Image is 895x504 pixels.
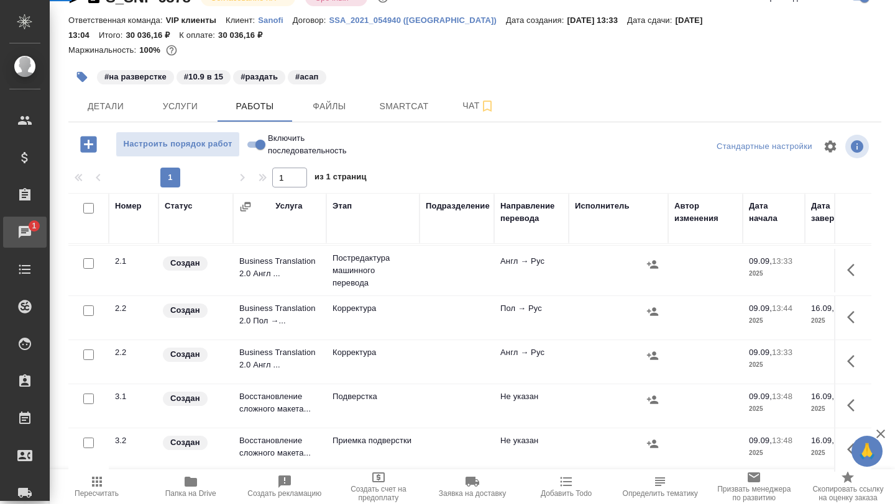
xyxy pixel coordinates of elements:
[567,16,627,25] p: [DATE] 13:33
[116,132,240,157] button: Настроить порядок работ
[674,200,737,225] div: Автор изменения
[139,45,163,55] p: 100%
[170,304,200,317] p: Создан
[425,469,519,504] button: Заявка на доставку
[68,16,166,25] p: Ответственная команда:
[218,30,272,40] p: 30 036,16 ₽
[233,296,326,340] td: Business Translation 2.0 Пол →...
[494,428,569,472] td: Не указан
[126,30,179,40] p: 30 036,16 ₽
[226,16,258,25] p: Клиент:
[275,200,302,212] div: Услуга
[480,99,495,114] svg: Подписаться
[233,384,326,428] td: Восстановление сложного макета...
[247,489,321,498] span: Создать рекламацию
[494,296,569,340] td: Пол → Рус
[339,485,418,502] span: Создать счет на предоплату
[520,469,613,504] button: Добавить Todo
[115,390,152,403] div: 3.1
[115,302,152,315] div: 2.2
[840,255,870,285] button: Здесь прячутся важные кнопки
[293,16,329,25] p: Договор:
[714,137,815,156] div: split button
[643,434,662,453] button: Назначить
[575,200,630,212] div: Исполнитель
[104,71,167,83] p: #на разверстке
[68,45,139,55] p: Маржинальность:
[333,434,413,447] p: Приемка подверстки
[772,348,792,357] p: 13:33
[749,348,772,357] p: 09.09,
[300,99,359,114] span: Файлы
[68,63,96,91] button: Добавить тэг
[707,469,801,504] button: Призвать менеджера по развитию
[541,489,592,498] span: Добавить Todo
[50,469,144,504] button: Пересчитать
[75,489,119,498] span: Пересчитать
[144,469,237,504] button: Папка на Drive
[811,447,861,459] p: 2025
[772,304,792,313] p: 13:44
[840,302,870,332] button: Здесь прячутся важные кнопки
[162,434,227,451] div: Заказ еще не согласован с клиентом, искать исполнителей рано
[840,434,870,464] button: Здесь прячутся важные кнопки
[232,71,287,81] span: раздать
[643,255,662,274] button: Назначить
[506,16,567,25] p: Дата создания:
[749,392,772,401] p: 09.09,
[494,249,569,292] td: Англ → Рус
[772,436,792,445] p: 13:48
[772,256,792,266] p: 13:33
[225,99,285,114] span: Работы
[333,302,413,315] p: Корректура
[749,200,799,225] div: Дата начала
[801,469,895,504] button: Скопировать ссылку на оценку заказа
[71,132,106,157] button: Добавить работу
[811,315,861,327] p: 2025
[627,16,675,25] p: Дата сдачи:
[170,348,200,361] p: Создан
[643,302,662,321] button: Назначить
[749,304,772,313] p: 09.09,
[772,392,792,401] p: 13:48
[426,200,490,212] div: Подразделение
[165,200,193,212] div: Статус
[287,71,328,81] span: асап
[623,489,698,498] span: Определить тематику
[331,469,425,504] button: Создать счет на предоплату
[239,200,252,213] button: Сгруппировать
[3,217,47,248] a: 1
[295,71,319,83] p: #асап
[233,249,326,292] td: Business Translation 2.0 Англ ...
[184,71,223,83] p: #10.9 в 15
[115,200,142,212] div: Номер
[24,220,44,232] span: 1
[643,390,662,409] button: Назначить
[170,392,200,405] p: Создан
[233,340,326,384] td: Business Translation 2.0 Англ ...
[500,200,562,225] div: Направление перевода
[165,489,216,498] span: Папка на Drive
[162,346,227,363] div: Заказ еще не согласован с клиентом, искать исполнителей рано
[329,16,506,25] p: SSA_2021_054940 ([GEOGRAPHIC_DATA])
[749,268,799,280] p: 2025
[258,14,293,25] a: Sanofi
[449,98,508,114] span: Чат
[749,436,772,445] p: 09.09,
[170,436,200,449] p: Создан
[494,384,569,428] td: Не указан
[811,403,861,415] p: 2025
[613,469,707,504] button: Определить тематику
[122,137,233,151] span: Настроить порядок работ
[845,135,871,158] span: Посмотреть информацию
[811,304,834,313] p: 16.09,
[809,485,888,502] span: Скопировать ссылку на оценку заказа
[329,14,506,25] a: SSA_2021_054940 ([GEOGRAPHIC_DATA])
[494,340,569,384] td: Англ → Рус
[815,132,845,161] span: Настроить таблицу
[643,346,662,365] button: Назначить
[96,71,175,81] span: на разверстке
[99,30,126,40] p: Итого:
[811,200,861,225] div: Дата завершения
[749,403,799,415] p: 2025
